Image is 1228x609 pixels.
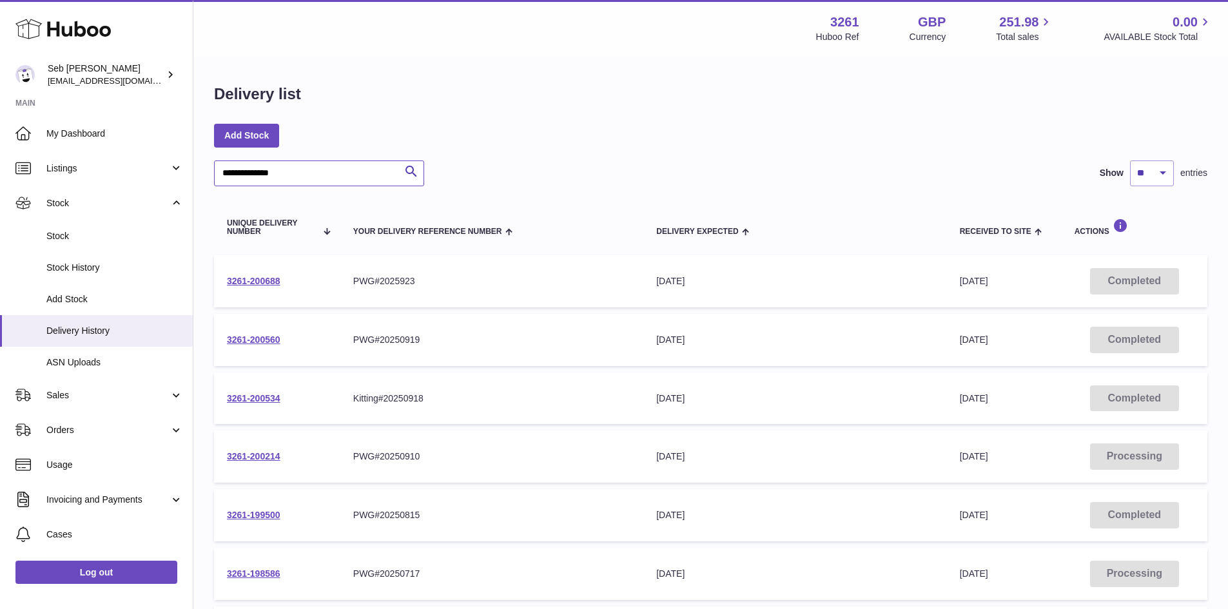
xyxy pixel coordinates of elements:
span: Stock [46,197,170,209]
div: [DATE] [656,275,933,287]
span: Add Stock [46,293,183,305]
div: PWG#2025923 [353,275,630,287]
a: 3261-200214 [227,451,280,461]
div: Huboo Ref [816,31,859,43]
strong: 3261 [830,14,859,31]
span: Orders [46,424,170,436]
strong: GBP [918,14,946,31]
span: [DATE] [960,451,988,461]
div: Currency [910,31,946,43]
span: Sales [46,389,170,401]
div: PWG#20250919 [353,334,630,346]
a: 3261-200560 [227,334,280,345]
div: [DATE] [656,450,933,463]
div: Kitting#20250918 [353,392,630,405]
span: Stock History [46,262,183,274]
span: ASN Uploads [46,356,183,369]
span: Stock [46,230,183,242]
span: entries [1180,167,1207,179]
span: Unique Delivery Number [227,219,316,236]
span: Received to Site [960,227,1031,236]
img: internalAdmin-3261@internal.huboo.com [15,65,35,84]
a: Add Stock [214,124,279,147]
div: [DATE] [656,568,933,580]
span: [DATE] [960,334,988,345]
span: My Dashboard [46,128,183,140]
a: 3261-200534 [227,393,280,403]
span: [DATE] [960,276,988,286]
span: Usage [46,459,183,471]
div: [DATE] [656,334,933,346]
span: AVAILABLE Stock Total [1104,31,1213,43]
span: Listings [46,162,170,175]
span: [EMAIL_ADDRESS][DOMAIN_NAME] [48,75,190,86]
span: Invoicing and Payments [46,494,170,506]
div: [DATE] [656,509,933,521]
span: Delivery Expected [656,227,738,236]
div: Seb [PERSON_NAME] [48,63,164,87]
span: Total sales [996,31,1053,43]
a: 251.98 Total sales [996,14,1053,43]
label: Show [1100,167,1124,179]
a: Log out [15,561,177,584]
span: Your Delivery Reference Number [353,227,502,236]
div: PWG#20250717 [353,568,630,580]
span: 251.98 [999,14,1038,31]
a: 3261-200688 [227,276,280,286]
span: [DATE] [960,568,988,579]
span: Cases [46,528,183,541]
a: 3261-199500 [227,510,280,520]
span: 0.00 [1173,14,1198,31]
a: 0.00 AVAILABLE Stock Total [1104,14,1213,43]
span: Delivery History [46,325,183,337]
div: [DATE] [656,392,933,405]
span: [DATE] [960,393,988,403]
div: PWG#20250910 [353,450,630,463]
span: [DATE] [960,510,988,520]
h1: Delivery list [214,84,301,104]
div: Actions [1075,218,1194,236]
a: 3261-198586 [227,568,280,579]
div: PWG#20250815 [353,509,630,521]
